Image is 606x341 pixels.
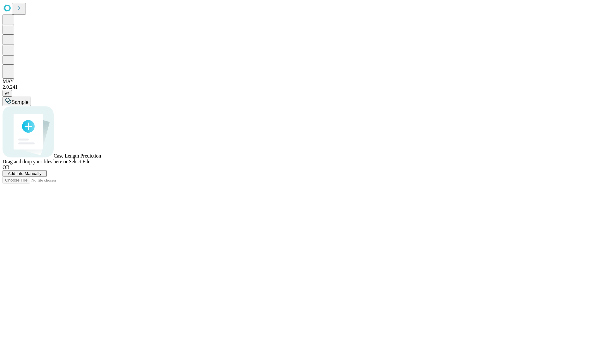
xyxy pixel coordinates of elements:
span: Drag and drop your files here or [3,159,68,164]
span: OR [3,165,9,170]
span: Case Length Prediction [54,153,101,159]
span: Select File [69,159,90,164]
button: Add Info Manually [3,170,47,177]
span: @ [5,91,9,96]
span: Sample [11,99,28,105]
div: 2.0.241 [3,84,603,90]
button: @ [3,90,12,97]
div: MAY [3,79,603,84]
span: Add Info Manually [8,171,42,176]
button: Sample [3,97,31,106]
